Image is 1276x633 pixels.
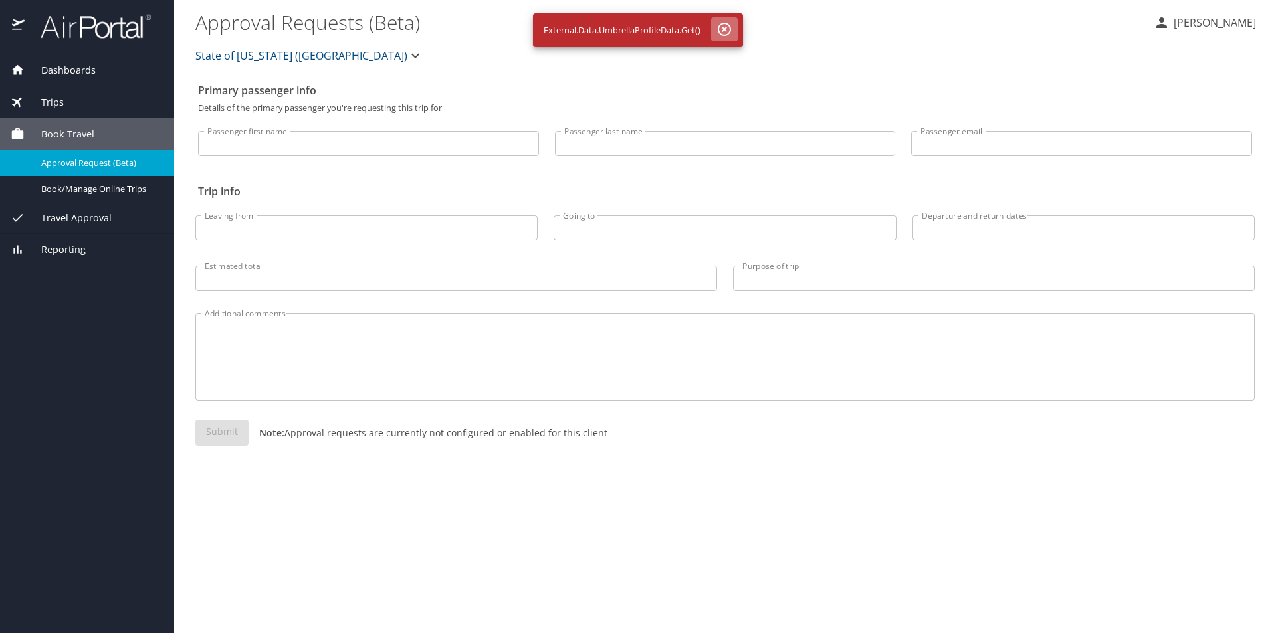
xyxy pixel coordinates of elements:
p: [PERSON_NAME] [1170,15,1256,31]
p: Details of the primary passenger you're requesting this trip for [198,104,1252,112]
span: Book/Manage Online Trips [41,183,158,195]
span: Travel Approval [25,211,112,225]
span: State of [US_STATE] ([GEOGRAPHIC_DATA]) [195,46,407,65]
span: Trips [25,95,64,110]
p: Approval requests are currently not configured or enabled for this client [249,426,607,440]
h1: Approval Requests (Beta) [195,1,1143,43]
span: Book Travel [25,127,94,141]
span: Reporting [25,242,86,257]
button: State of [US_STATE] ([GEOGRAPHIC_DATA]) [190,43,429,69]
img: icon-airportal.png [12,13,26,39]
h2: Primary passenger info [198,80,1252,101]
strong: Note: [259,426,284,439]
span: Dashboards [25,63,96,78]
h2: Trip info [198,181,1252,202]
img: airportal-logo.png [26,13,151,39]
div: External.Data.UmbrellaProfileData.Get() [544,17,700,43]
button: [PERSON_NAME] [1148,11,1261,35]
span: Approval Request (Beta) [41,157,158,169]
